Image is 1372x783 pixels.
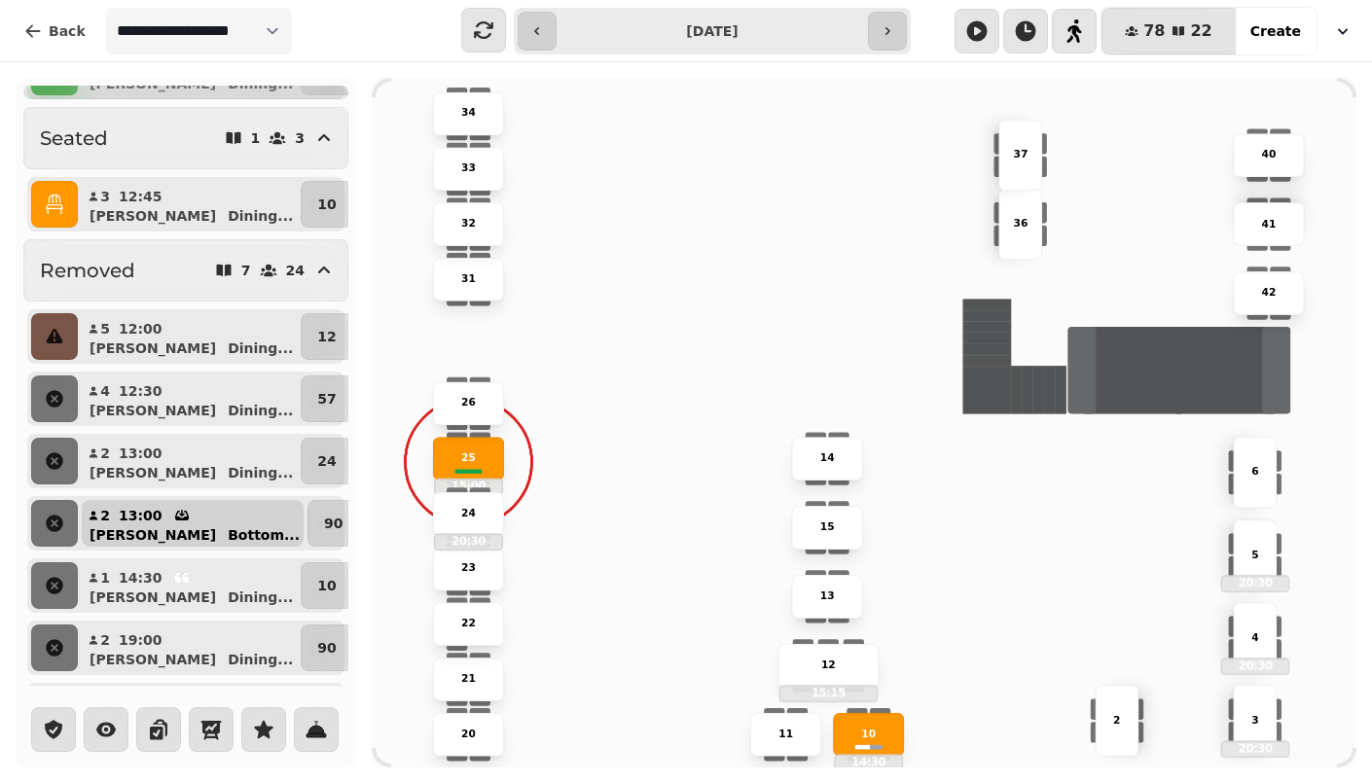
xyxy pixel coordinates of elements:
[228,338,293,358] p: Dining ...
[317,576,336,595] p: 10
[228,463,293,482] p: Dining ...
[1143,23,1165,39] span: 78
[49,24,86,38] span: Back
[99,630,111,650] p: 2
[461,450,476,466] p: 25
[82,500,304,547] button: 213:00[PERSON_NAME]Bottom...
[228,206,293,226] p: Dining ...
[82,313,297,360] button: 512:00[PERSON_NAME]Dining...
[99,187,111,206] p: 3
[1251,464,1258,480] p: 6
[778,727,793,742] p: 11
[820,588,835,604] p: 13
[119,319,162,338] p: 12:00
[461,395,476,410] p: 26
[1013,216,1028,231] p: 36
[8,8,101,54] button: Back
[821,658,836,673] p: 12
[119,187,162,206] p: 12:45
[820,519,835,535] p: 15
[461,671,476,687] p: 21
[461,160,476,176] p: 33
[461,727,476,742] p: 20
[99,506,111,525] p: 2
[1262,285,1277,301] p: 42
[461,616,476,631] p: 22
[1262,216,1277,231] p: 41
[301,375,352,422] button: 57
[301,181,352,228] button: 10
[820,450,835,466] p: 14
[99,444,111,463] p: 2
[82,624,297,671] button: 219:00[PERSON_NAME]Dining...
[1013,147,1028,162] p: 37
[90,338,216,358] p: [PERSON_NAME]
[228,401,293,420] p: Dining ...
[99,381,111,401] p: 4
[1101,8,1236,54] button: 7822
[461,271,476,287] p: 31
[119,381,162,401] p: 12:30
[119,568,162,587] p: 14:30
[99,319,111,338] p: 5
[301,313,352,360] button: 12
[90,587,216,607] p: [PERSON_NAME]
[119,630,162,650] p: 19:00
[251,131,261,145] p: 1
[228,650,293,669] p: Dining ...
[90,401,216,420] p: [PERSON_NAME]
[301,438,352,484] button: 24
[82,181,297,228] button: 312:45[PERSON_NAME]Dining...
[317,451,336,471] p: 24
[82,375,297,422] button: 412:30[PERSON_NAME]Dining...
[119,444,162,463] p: 13:00
[295,131,305,145] p: 3
[119,506,162,525] p: 13:00
[23,239,348,302] button: Removed724
[317,327,336,346] p: 12
[1222,741,1289,756] p: 20:30
[40,257,135,284] h2: Removed
[461,216,476,231] p: 32
[90,463,216,482] p: [PERSON_NAME]
[317,638,336,658] p: 90
[90,525,216,545] p: [PERSON_NAME]
[1222,576,1289,590] p: 20:30
[461,561,476,577] p: 23
[82,562,297,609] button: 114:30[PERSON_NAME]Dining...
[82,438,297,484] button: 213:00[PERSON_NAME]Dining...
[241,264,251,277] p: 7
[90,650,216,669] p: [PERSON_NAME]
[861,727,876,742] p: 10
[461,106,476,122] p: 34
[435,534,502,549] p: 20:30
[307,500,359,547] button: 90
[780,686,877,700] p: 15:15
[23,107,348,169] button: Seated13
[1251,547,1258,562] p: 5
[317,195,336,214] p: 10
[301,562,352,609] button: 10
[1235,8,1317,54] button: Create
[317,389,336,409] p: 57
[99,568,111,587] p: 1
[90,206,216,226] p: [PERSON_NAME]
[228,525,300,545] p: Bottom ...
[1262,147,1277,162] p: 40
[1190,23,1211,39] span: 22
[1222,658,1289,673] p: 20:30
[1251,713,1258,729] p: 3
[835,755,902,769] p: 14:30
[324,514,343,533] p: 90
[286,264,305,277] p: 24
[461,506,476,521] p: 24
[228,587,293,607] p: Dining ...
[40,125,108,152] h2: Seated
[1250,24,1301,38] span: Create
[1251,629,1258,645] p: 4
[1113,713,1120,729] p: 2
[301,624,352,671] button: 90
